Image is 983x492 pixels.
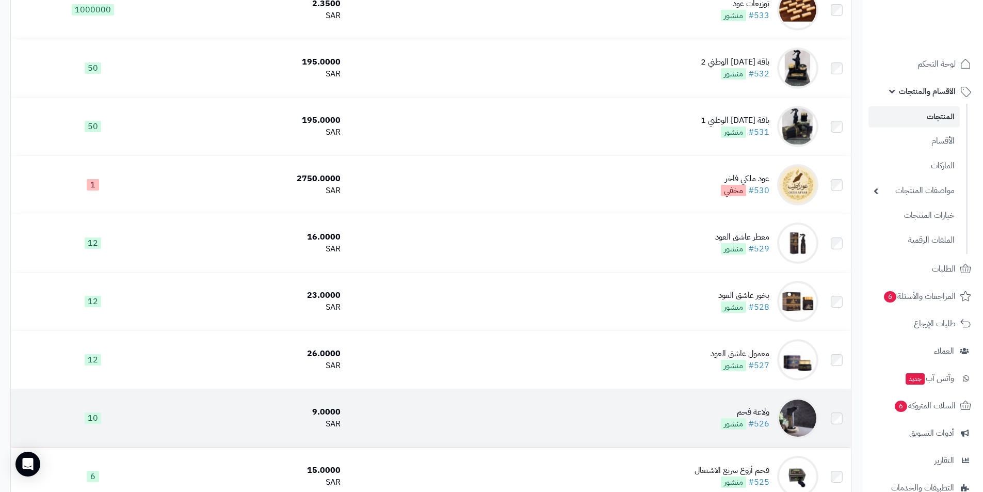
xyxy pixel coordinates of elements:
a: السلات المتروكة6 [868,393,977,418]
div: SAR [180,477,341,488]
a: #525 [748,476,769,488]
a: #533 [748,9,769,22]
div: 195.0000 [180,115,341,126]
div: معمول عاشق العود [711,348,769,360]
div: 23.0000 [180,290,341,301]
a: #527 [748,359,769,372]
div: 15.0000 [180,465,341,477]
span: 1000000 [72,4,114,15]
div: SAR [180,185,341,197]
a: المراجعات والأسئلة6 [868,284,977,309]
a: #528 [748,301,769,313]
img: logo-2.png [913,28,973,50]
a: طلبات الإرجاع [868,311,977,336]
span: 6 [895,401,907,412]
a: #531 [748,126,769,138]
span: لوحة التحكم [917,57,956,71]
div: باقة [DATE] الوطني 2 [701,56,769,68]
span: 6 [884,291,896,303]
a: مواصفات المنتجات [868,180,960,202]
span: طلبات الإرجاع [914,316,956,331]
a: المنتجات [868,106,960,128]
span: 12 [85,237,101,249]
a: #526 [748,418,769,430]
span: 6 [87,471,99,482]
img: بخور عاشق العود [777,281,818,322]
img: معمول عاشق العود [777,339,818,380]
span: منشور [721,68,746,80]
span: أدوات التسويق [909,426,954,440]
a: خيارات المنتجات [868,204,960,227]
span: منشور [721,418,746,430]
img: باقة اليوم الوطني 2 [777,47,818,89]
span: المراجعات والأسئلة [883,289,956,304]
div: بخور عاشق العود [718,290,769,301]
div: ولاعة فحم [721,406,769,418]
div: 26.0000 [180,348,341,360]
div: SAR [180,360,341,372]
span: التقارير [934,453,954,468]
span: السلات المتروكة [894,399,956,413]
div: SAR [180,68,341,80]
span: منشور [721,301,746,313]
span: 1 [87,179,99,191]
a: العملاء [868,339,977,363]
span: 12 [85,296,101,307]
a: الملفات الرقمية [868,229,960,251]
span: منشور [721,10,746,21]
div: SAR [180,243,341,255]
span: الأقسام والمنتجات [899,84,956,99]
div: باقة [DATE] الوطني 1 [701,115,769,126]
a: الماركات [868,155,960,177]
div: SAR [180,301,341,313]
span: جديد [906,373,925,385]
div: SAR [180,418,341,430]
span: 10 [85,412,101,424]
div: Open Intercom Messenger [15,452,40,477]
span: منشور [721,360,746,371]
img: معطر عاشق العود [777,223,818,264]
span: 12 [85,354,101,366]
div: 2750.0000 [180,173,341,185]
span: منشور [721,477,746,488]
div: 16.0000 [180,231,341,243]
div: معطر عاشق العود [715,231,769,243]
a: #529 [748,243,769,255]
a: وآتس آبجديد [868,366,977,391]
a: #530 [748,184,769,197]
a: الطلبات [868,257,977,281]
span: العملاء [934,344,954,358]
span: 50 [85,121,101,132]
a: لوحة التحكم [868,52,977,76]
div: 9.0000 [180,406,341,418]
span: منشور [721,126,746,138]
div: عود ملكي فاخر [721,173,769,185]
div: 195.0000 [180,56,341,68]
span: مخفي [721,185,746,196]
div: SAR [180,10,341,22]
img: عود ملكي فاخر [777,164,818,205]
a: #532 [748,68,769,80]
span: الطلبات [932,262,956,276]
a: أدوات التسويق [868,421,977,446]
img: باقة اليوم الوطني 1 [777,106,818,147]
span: منشور [721,243,746,255]
img: ولاعة فحم [777,398,818,439]
div: SAR [180,126,341,138]
span: 50 [85,62,101,74]
a: الأقسام [868,130,960,152]
a: التقارير [868,448,977,473]
span: وآتس آب [905,371,954,386]
div: فحم أروع سريع الاشتعال [695,465,769,477]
